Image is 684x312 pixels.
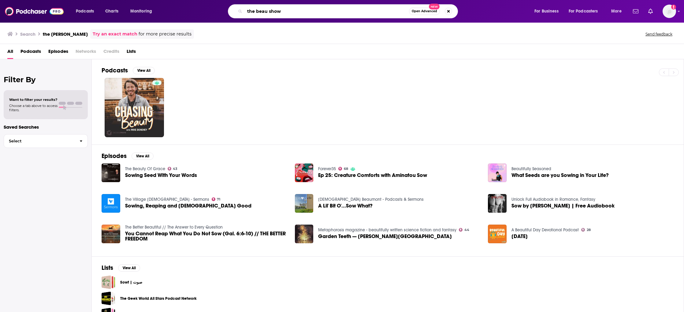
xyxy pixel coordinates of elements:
[173,167,177,170] span: 43
[212,197,221,201] a: 71
[295,163,314,182] a: Ep 25: Creature Comforts with Aminatou Sow
[630,6,641,17] a: Show notifications dropdown
[587,229,591,231] span: 28
[72,6,102,16] button: open menu
[102,67,155,74] a: PodcastsView All
[318,227,456,233] a: Metaphorosis magazine - beautifully written science fiction and fantasy
[125,225,223,230] a: The Better Beautiful // The Answer to Every Question
[126,6,160,16] button: open menu
[412,10,437,13] span: Open Advanced
[429,4,440,9] span: New
[102,292,115,305] a: The Geek World All Stars Podcast Network
[132,152,154,160] button: View All
[663,5,676,18] button: Show profile menu
[644,31,674,37] button: Send feedback
[338,167,348,171] a: 68
[4,124,88,130] p: Saved Searches
[93,31,137,38] a: Try an exact match
[318,203,373,208] a: A Lil' Bit O'...Sow What?
[7,46,13,59] a: All
[125,203,251,208] a: Sowing, Reaping and Gospel Good
[511,203,615,208] a: Sow by Marata Eros | Free Audiobook
[127,46,136,59] a: Lists
[102,264,140,272] a: ListsView All
[607,6,629,16] button: open menu
[295,225,314,243] img: Garden Teeth — M.E. Bronstein
[344,167,348,170] span: 68
[245,6,409,16] input: Search podcasts, credits, & more...
[102,264,113,272] h2: Lists
[511,166,551,171] a: Beautifully Seasoned
[295,194,314,213] img: A Lil' Bit O'...Sow What?
[565,6,607,16] button: open menu
[43,31,88,37] h3: the [PERSON_NAME]
[4,134,88,148] button: Select
[101,6,122,16] a: Charts
[133,67,155,74] button: View All
[102,67,128,74] h2: Podcasts
[671,5,676,9] svg: Add a profile image
[663,5,676,18] img: User Profile
[488,163,507,182] img: What Seeds are you Sowing in Your Life?
[102,275,115,289] span: Sowt | صوت
[511,203,615,208] span: Sow by [PERSON_NAME] | Free Audiobook
[646,6,655,17] a: Show notifications dropdown
[125,231,288,241] a: You Cannot Reap What You Do Not Sow (Gal. 6:6-10) // THE BETTER FREEDOM
[511,234,528,239] a: September 8
[511,173,609,178] a: What Seeds are you Sowing in Your Life?
[318,197,424,202] a: First United Methodist Church Beaumont - Podcasts & Sermons
[318,234,452,239] span: Garden Teeth — [PERSON_NAME][GEOGRAPHIC_DATA]
[9,104,58,112] span: Choose a tab above to access filters.
[130,7,152,16] span: Monitoring
[20,31,35,37] h3: Search
[20,46,41,59] a: Podcasts
[581,228,591,232] a: 28
[4,75,88,84] h2: Filter By
[120,279,142,286] a: Sowt | صوت
[118,264,140,272] button: View All
[4,139,75,143] span: Select
[102,194,120,213] a: Sowing, Reaping and Gospel Good
[234,4,464,18] div: Search podcasts, credits, & more...
[103,46,119,59] span: Credits
[318,166,336,171] a: Forever35
[488,194,507,213] img: Sow by Marata Eros | Free Audiobook
[611,7,622,16] span: More
[663,5,676,18] span: Logged in as sashagoldin
[318,173,427,178] a: Ep 25: Creature Comforts with Aminatou Sow
[102,225,120,243] img: You Cannot Reap What You Do Not Sow (Gal. 6:6-10) // THE BETTER FREEDOM
[102,163,120,182] img: Sowing Seed With Your Words
[76,7,94,16] span: Podcasts
[48,46,68,59] a: Episodes
[102,152,154,160] a: EpisodesView All
[318,234,452,239] a: Garden Teeth — M.E. Bronstein
[409,8,440,15] button: Open AdvancedNew
[511,227,579,233] a: A Beautiful Day Devotional Podcast
[76,46,96,59] span: Networks
[139,31,191,38] span: for more precise results
[9,97,58,102] span: Want to filter your results?
[511,234,528,239] span: [DATE]
[5,6,64,17] img: Podchaser - Follow, Share and Rate Podcasts
[511,197,595,202] a: Unlock Full Audiobook in Romance, Fantasy
[125,173,197,178] a: Sowing Seed With Your Words
[459,228,469,232] a: 44
[125,197,209,202] a: The Village Church - Sermons
[488,225,507,243] img: September 8
[105,7,118,16] span: Charts
[530,6,566,16] button: open menu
